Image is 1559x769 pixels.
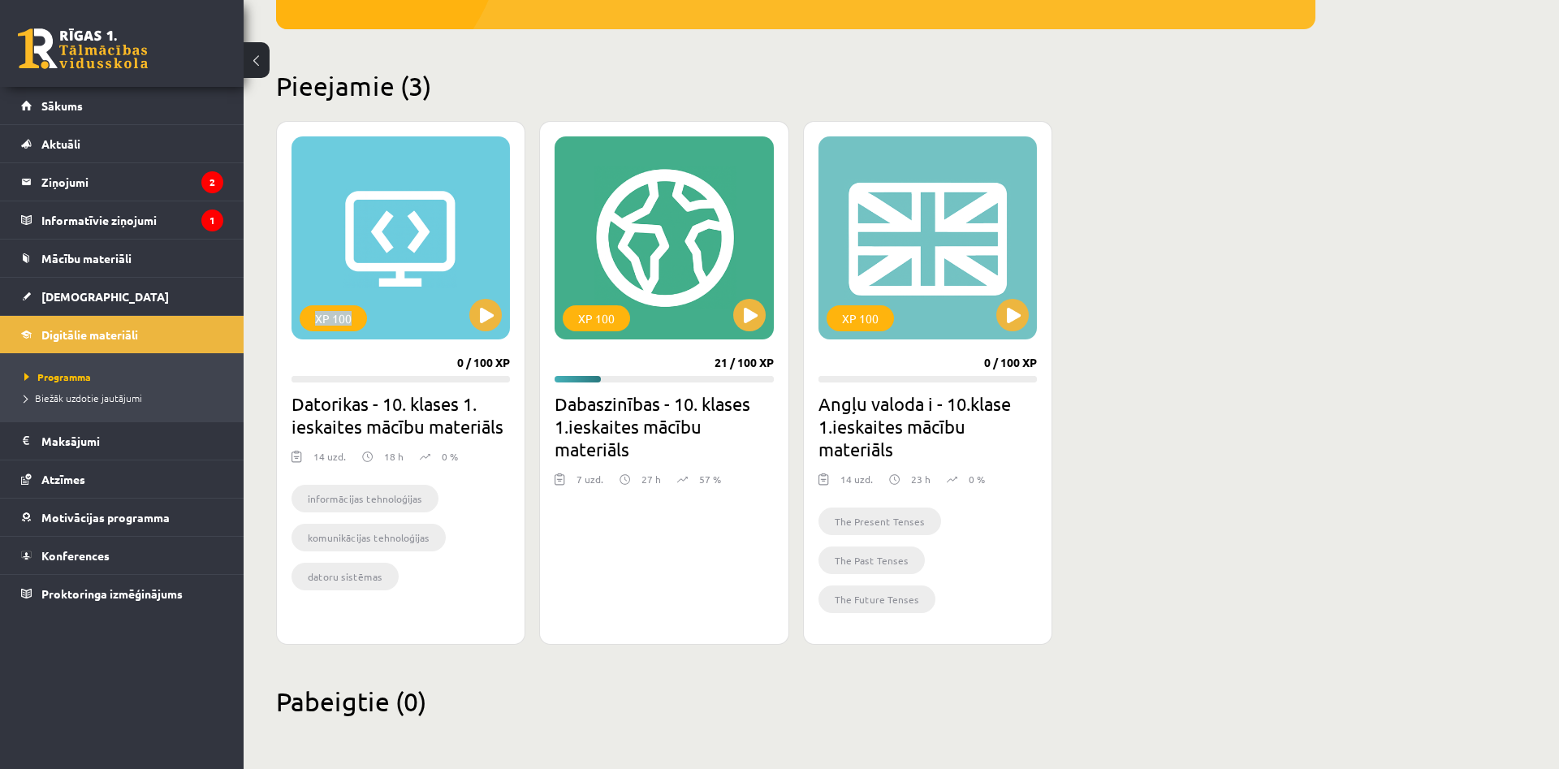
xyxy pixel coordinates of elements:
p: 57 % [699,472,721,486]
div: XP 100 [563,305,630,331]
div: XP 100 [300,305,367,331]
span: Programma [24,370,91,383]
div: XP 100 [827,305,894,331]
h2: Dabaszinības - 10. klases 1.ieskaites mācību materiāls [555,392,773,460]
a: Konferences [21,537,223,574]
a: Rīgas 1. Tālmācības vidusskola [18,28,148,69]
p: 0 % [442,449,458,464]
i: 1 [201,210,223,231]
p: 18 h [384,449,404,464]
a: Sākums [21,87,223,124]
a: Proktoringa izmēģinājums [21,575,223,612]
a: Biežāk uzdotie jautājumi [24,391,227,405]
li: datoru sistēmas [292,563,399,590]
li: The Present Tenses [818,508,941,535]
li: informācijas tehnoloģijas [292,485,438,512]
span: Konferences [41,548,110,563]
span: Atzīmes [41,472,85,486]
a: [DEMOGRAPHIC_DATA] [21,278,223,315]
i: 2 [201,171,223,193]
a: Ziņojumi2 [21,163,223,201]
li: komunikācijas tehnoloģijas [292,524,446,551]
a: Atzīmes [21,460,223,498]
h2: Angļu valoda i - 10.klase 1.ieskaites mācību materiāls [818,392,1037,460]
a: Informatīvie ziņojumi1 [21,201,223,239]
p: 23 h [911,472,931,486]
p: 0 % [969,472,985,486]
a: Programma [24,369,227,384]
span: [DEMOGRAPHIC_DATA] [41,289,169,304]
a: Aktuāli [21,125,223,162]
h2: Pieejamie (3) [276,70,1315,102]
li: The Past Tenses [818,547,925,574]
span: Digitālie materiāli [41,327,138,342]
span: Aktuāli [41,136,80,151]
span: Biežāk uzdotie jautājumi [24,391,142,404]
h2: Datorikas - 10. klases 1. ieskaites mācību materiāls [292,392,510,438]
a: Maksājumi [21,422,223,460]
legend: Ziņojumi [41,163,223,201]
a: Mācību materiāli [21,240,223,277]
div: 7 uzd. [577,472,603,496]
legend: Maksājumi [41,422,223,460]
a: Motivācijas programma [21,499,223,536]
div: 14 uzd. [313,449,346,473]
span: Sākums [41,98,83,113]
h2: Pabeigtie (0) [276,685,1315,717]
legend: Informatīvie ziņojumi [41,201,223,239]
a: Digitālie materiāli [21,316,223,353]
li: The Future Tenses [818,585,935,613]
span: Motivācijas programma [41,510,170,525]
p: 27 h [641,472,661,486]
span: Mācību materiāli [41,251,132,266]
div: 14 uzd. [840,472,873,496]
span: Proktoringa izmēģinājums [41,586,183,601]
